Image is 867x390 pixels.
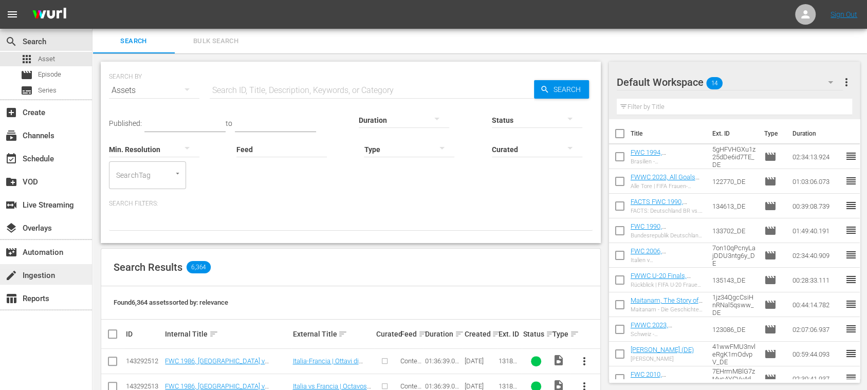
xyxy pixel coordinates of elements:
[631,158,704,165] div: Brasilien - [GEOGRAPHIC_DATA] | Finale | FIFA Fussball-Weltmeisterschaft USA 1994™ | Spiel in vol...
[764,175,776,188] span: Episode
[114,261,182,273] span: Search Results
[631,296,703,327] a: Maitanam, The Story of Football in [GEOGRAPHIC_DATA] ([GEOGRAPHIC_DATA])
[631,321,697,352] a: FWWC 2023, [GEOGRAPHIC_DATA] v [GEOGRAPHIC_DATA] ([GEOGRAPHIC_DATA])
[764,249,776,262] span: Episode
[549,80,589,99] span: Search
[788,268,844,292] td: 00:28:33.111
[173,169,182,178] button: Open
[631,119,707,148] th: Title
[764,274,776,286] span: Episode
[5,153,17,165] span: Schedule
[572,349,597,374] button: more_vert
[844,347,857,360] span: reorder
[338,329,347,339] span: sort
[5,246,17,258] span: Automation
[844,249,857,261] span: reorder
[758,119,786,148] th: Type
[400,328,422,340] div: Feed
[764,225,776,237] span: Episode
[788,243,844,268] td: 02:34:40.909
[840,70,852,95] button: more_vert
[840,76,852,88] span: more_vert
[5,222,17,234] span: Overlays
[570,329,579,339] span: sort
[38,54,55,64] span: Asset
[492,329,501,339] span: sort
[425,328,461,340] div: Duration
[181,35,251,47] span: Bulk Search
[5,269,17,282] span: Ingestion
[844,273,857,286] span: reorder
[499,330,520,338] div: Ext. ID
[764,348,776,360] span: Episode
[6,8,19,21] span: menu
[226,119,232,127] span: to
[631,208,704,214] div: FACTS: Deutschland BR vs. [GEOGRAPHIC_DATA] | [GEOGRAPHIC_DATA] 1990
[109,119,142,127] span: Published:
[844,175,857,187] span: reorder
[499,357,517,373] span: 131882_ITA
[708,317,760,342] td: 123086_DE
[844,298,857,310] span: reorder
[165,328,289,340] div: Internal Title
[708,292,760,317] td: 1jz34QgcCsiHnRNal5qsww_DE
[631,282,704,288] div: Rückblick | FIFA U-20 Frauen-Weltmeisterschaft
[844,224,857,236] span: reorder
[21,84,33,97] span: Series
[292,357,371,388] a: Italia-Francia | Ottavi di finale | Coppa del Mondo FIFA Messico 1986 | Match completo
[764,373,776,385] span: Episode
[788,218,844,243] td: 01:49:40.191
[764,151,776,163] span: Episode
[209,329,218,339] span: sort
[631,306,704,313] div: Maitanam - Die Geschichte des Fußballs in [GEOGRAPHIC_DATA]
[5,199,17,211] span: Live Streaming
[418,329,428,339] span: sort
[764,200,776,212] span: Episode
[844,372,857,384] span: reorder
[844,199,857,212] span: reorder
[552,328,569,340] div: Type
[292,328,373,340] div: External Title
[708,342,760,366] td: 41wwFMU3nvleRgK1mOdvpV_DE
[708,268,760,292] td: 135143_DE
[617,68,843,97] div: Default Workspace
[631,232,704,239] div: Bundesrepublik Deutschland - Tschechoslowakei | Viertelfinale | FIFA Fussball-Weltmeisterschaft I...
[126,357,162,365] div: 143292512
[786,119,847,148] th: Duration
[631,257,704,264] div: Italien v [GEOGRAPHIC_DATA] | Finale | FIFA Fussball-Weltmeisterschaft Deutschland 2006™ | Spiel ...
[764,299,776,311] span: Episode
[464,357,495,365] div: [DATE]
[844,150,857,162] span: reorder
[534,80,589,99] button: Search
[708,194,760,218] td: 134613_DE
[114,299,228,306] span: Found 6,364 assets sorted by: relevance
[126,382,162,390] div: 143292513
[109,199,593,208] p: Search Filters:
[99,35,169,47] span: Search
[788,317,844,342] td: 02:07:06.937
[38,69,61,80] span: Episode
[631,173,699,189] a: FWWC 2023, All Goals (DE)
[5,106,17,119] span: Create
[631,356,694,362] div: [PERSON_NAME]
[788,292,844,317] td: 00:44:14.782
[631,331,704,338] div: Schweiz - [GEOGRAPHIC_DATA] | Achtelfinale | FIFA Frauen-Weltmeisterschaft Australien & Neuseelan...
[788,342,844,366] td: 00:59:44.093
[425,357,461,365] div: 01:36:39.080
[21,69,33,81] span: Episode
[788,144,844,169] td: 02:34:13.924
[400,357,421,373] span: Content
[425,382,461,390] div: 01:36:39.080
[21,53,33,65] span: Asset
[523,328,549,340] div: Status
[631,148,697,179] a: FWC 1994, [GEOGRAPHIC_DATA] v [GEOGRAPHIC_DATA], Final - FMR (DE)
[631,247,697,278] a: FWC 2006, [GEOGRAPHIC_DATA] v [GEOGRAPHIC_DATA], Final - FMR (DE)
[788,194,844,218] td: 00:39:08.739
[631,272,691,287] a: FWWC U-20 Finals, Highlights (DE)
[578,355,591,367] span: more_vert
[464,328,495,340] div: Created
[165,357,269,373] a: FWC 1986, [GEOGRAPHIC_DATA] v [GEOGRAPHIC_DATA] (IT)
[764,323,776,336] span: Episode
[788,169,844,194] td: 01:03:06.073
[844,323,857,335] span: reorder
